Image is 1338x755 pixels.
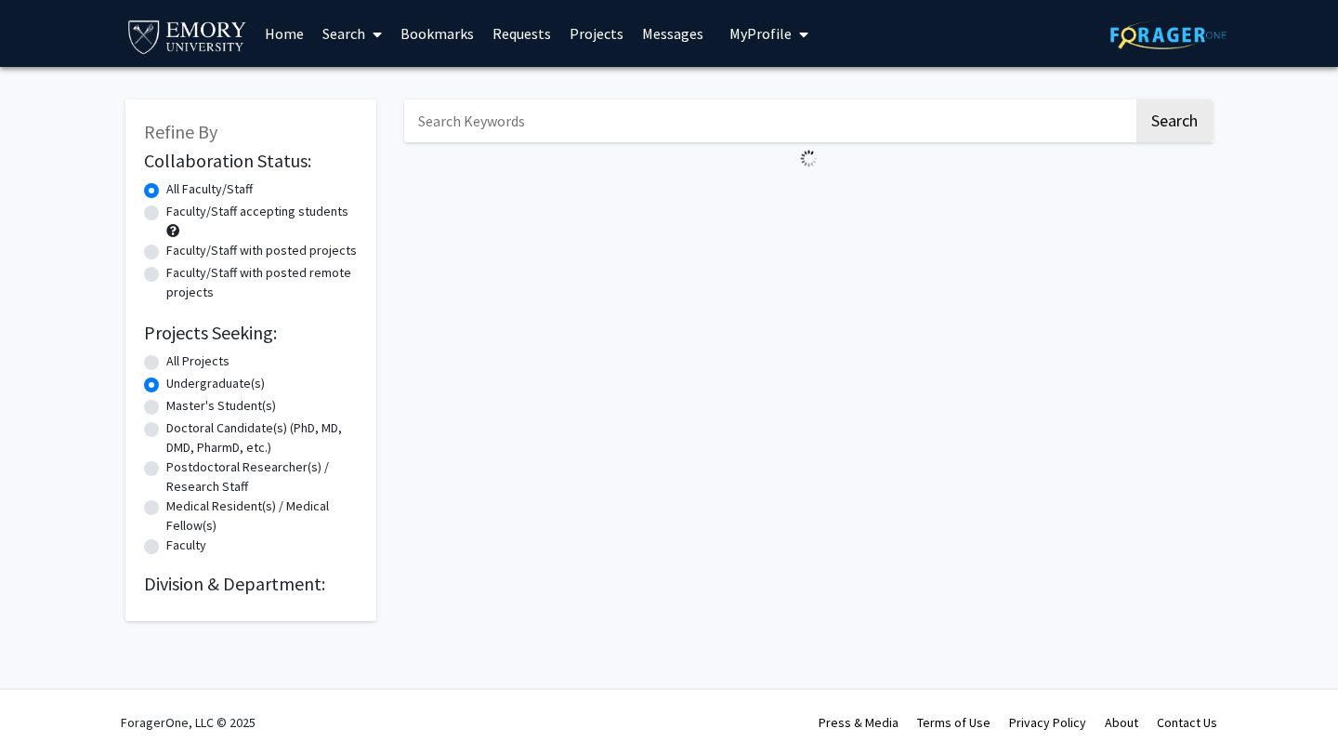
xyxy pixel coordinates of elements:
[404,99,1134,142] input: Search Keywords
[166,263,358,302] label: Faculty/Staff with posted remote projects
[166,497,358,536] label: Medical Resident(s) / Medical Fellow(s)
[1110,20,1226,49] img: ForagerOne Logo
[166,351,230,371] label: All Projects
[1105,714,1138,731] a: About
[166,418,358,457] label: Doctoral Candidate(s) (PhD, MD, DMD, PharmD, etc.)
[166,241,357,260] label: Faculty/Staff with posted projects
[144,573,358,595] h2: Division & Department:
[166,536,206,555] label: Faculty
[1009,714,1086,731] a: Privacy Policy
[166,374,265,393] label: Undergraduate(s)
[1136,99,1213,142] button: Search
[121,690,256,755] div: ForagerOne, LLC © 2025
[1157,714,1217,731] a: Contact Us
[166,202,348,221] label: Faculty/Staff accepting students
[729,24,792,43] span: My Profile
[560,1,633,66] a: Projects
[793,142,825,175] img: Loading
[313,1,391,66] a: Search
[144,322,358,344] h2: Projects Seeking:
[483,1,560,66] a: Requests
[819,714,899,731] a: Press & Media
[166,396,276,416] label: Master's Student(s)
[404,175,1213,218] nav: Page navigation
[125,15,249,57] img: Emory University Logo
[633,1,713,66] a: Messages
[256,1,313,66] a: Home
[144,120,217,143] span: Refine By
[144,150,358,172] h2: Collaboration Status:
[391,1,483,66] a: Bookmarks
[166,179,253,199] label: All Faculty/Staff
[917,714,990,731] a: Terms of Use
[166,457,358,497] label: Postdoctoral Researcher(s) / Research Staff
